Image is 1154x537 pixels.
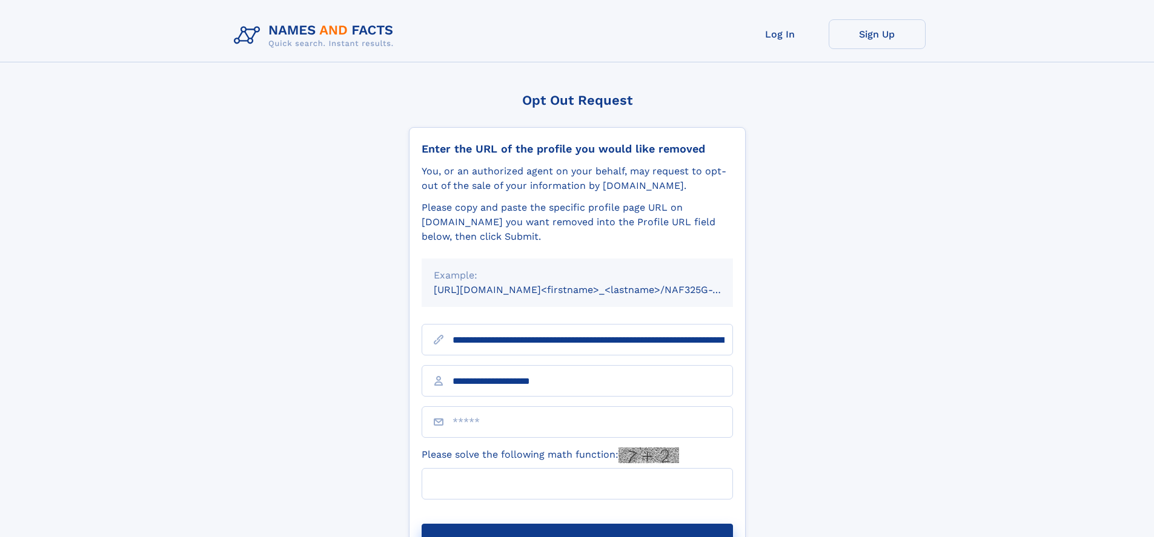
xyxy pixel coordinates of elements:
[422,447,679,463] label: Please solve the following math function:
[732,19,829,49] a: Log In
[434,268,721,283] div: Example:
[409,93,746,108] div: Opt Out Request
[229,19,403,52] img: Logo Names and Facts
[829,19,926,49] a: Sign Up
[422,164,733,193] div: You, or an authorized agent on your behalf, may request to opt-out of the sale of your informatio...
[434,284,756,295] small: [URL][DOMAIN_NAME]<firstname>_<lastname>/NAF325G-xxxxxxxx
[422,200,733,244] div: Please copy and paste the specific profile page URL on [DOMAIN_NAME] you want removed into the Pr...
[422,142,733,156] div: Enter the URL of the profile you would like removed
